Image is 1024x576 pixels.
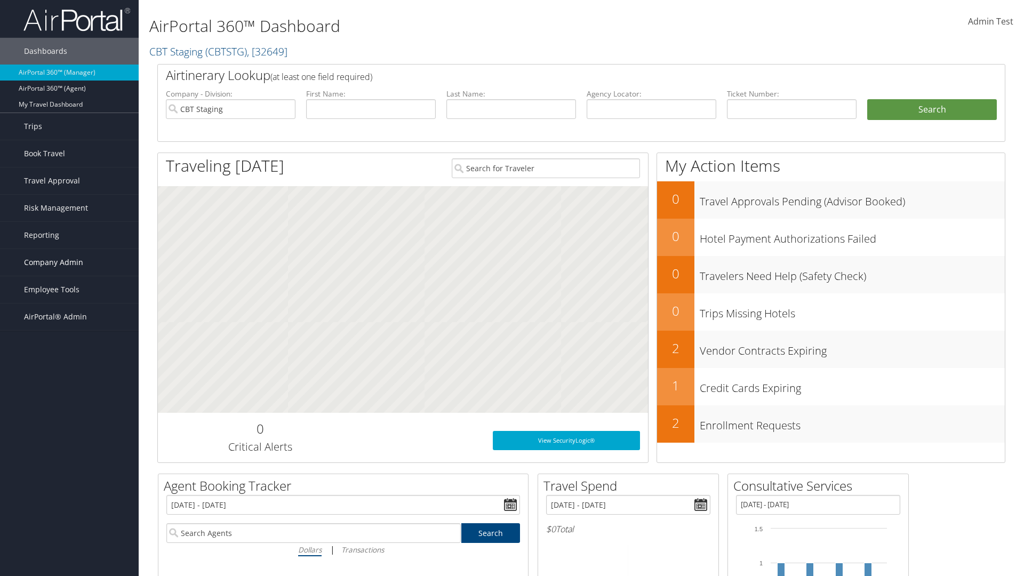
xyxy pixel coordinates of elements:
a: Admin Test [968,5,1013,38]
span: Company Admin [24,249,83,276]
a: 1Credit Cards Expiring [657,368,1005,405]
h1: My Action Items [657,155,1005,177]
label: Company - Division: [166,89,295,99]
label: First Name: [306,89,436,99]
h2: 0 [166,420,354,438]
span: Dashboards [24,38,67,65]
a: 0Travelers Need Help (Safety Check) [657,256,1005,293]
img: airportal-logo.png [23,7,130,32]
h2: 1 [657,377,694,395]
a: 2Vendor Contracts Expiring [657,331,1005,368]
a: 0Travel Approvals Pending (Advisor Booked) [657,181,1005,219]
input: Search for Traveler [452,158,640,178]
h1: AirPortal 360™ Dashboard [149,15,725,37]
h2: 0 [657,190,694,208]
i: Dollars [298,545,322,555]
a: 2Enrollment Requests [657,405,1005,443]
h3: Critical Alerts [166,439,354,454]
i: Transactions [341,545,384,555]
h2: 2 [657,339,694,357]
h2: Consultative Services [733,477,908,495]
h2: 0 [657,302,694,320]
span: Risk Management [24,195,88,221]
a: CBT Staging [149,44,287,59]
h2: Agent Booking Tracker [164,477,528,495]
a: View SecurityLogic® [493,431,640,450]
h2: 0 [657,227,694,245]
h3: Enrollment Requests [700,413,1005,433]
label: Agency Locator: [587,89,716,99]
tspan: 1 [759,560,763,566]
h3: Travelers Need Help (Safety Check) [700,263,1005,284]
h2: 2 [657,414,694,432]
h2: 0 [657,265,694,283]
span: Admin Test [968,15,1013,27]
span: $0 [546,523,556,535]
h3: Vendor Contracts Expiring [700,338,1005,358]
span: , [ 32649 ] [247,44,287,59]
a: 0Trips Missing Hotels [657,293,1005,331]
span: ( CBTSTG ) [205,44,247,59]
h3: Travel Approvals Pending (Advisor Booked) [700,189,1005,209]
h3: Hotel Payment Authorizations Failed [700,226,1005,246]
button: Search [867,99,997,121]
input: Search Agents [166,523,461,543]
h6: Total [546,523,710,535]
h3: Credit Cards Expiring [700,375,1005,396]
span: Reporting [24,222,59,249]
a: 0Hotel Payment Authorizations Failed [657,219,1005,256]
span: (at least one field required) [270,71,372,83]
tspan: 1.5 [755,526,763,532]
div: | [166,543,520,556]
label: Last Name: [446,89,576,99]
h1: Traveling [DATE] [166,155,284,177]
span: AirPortal® Admin [24,303,87,330]
span: Book Travel [24,140,65,167]
a: Search [461,523,521,543]
span: Employee Tools [24,276,79,303]
h2: Airtinerary Lookup [166,66,926,84]
h2: Travel Spend [543,477,718,495]
span: Travel Approval [24,167,80,194]
h3: Trips Missing Hotels [700,301,1005,321]
label: Ticket Number: [727,89,857,99]
span: Trips [24,113,42,140]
